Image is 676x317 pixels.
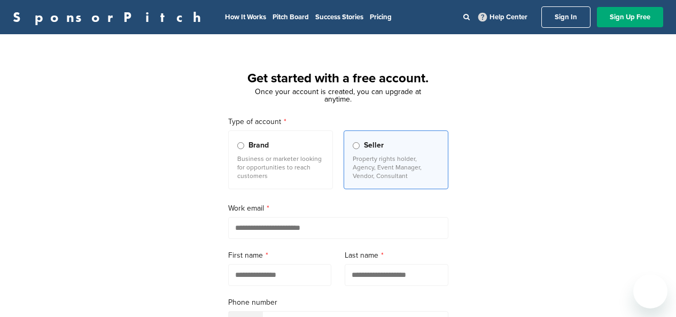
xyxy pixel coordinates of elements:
[541,6,590,28] a: Sign In
[215,69,461,88] h1: Get started with a free account.
[370,13,392,21] a: Pricing
[228,116,448,128] label: Type of account
[225,13,266,21] a: How It Works
[364,140,384,151] span: Seller
[315,13,363,21] a: Success Stories
[633,274,667,308] iframe: Button to launch messaging window
[228,203,448,214] label: Work email
[476,11,530,24] a: Help Center
[353,142,360,149] input: Seller Property rights holder, Agency, Event Manager, Vendor, Consultant
[237,154,324,180] p: Business or marketer looking for opportunities to reach customers
[273,13,309,21] a: Pitch Board
[353,154,439,180] p: Property rights holder, Agency, Event Manager, Vendor, Consultant
[345,250,448,261] label: Last name
[597,7,663,27] a: Sign Up Free
[248,140,269,151] span: Brand
[255,87,421,104] span: Once your account is created, you can upgrade at anytime.
[228,250,332,261] label: First name
[228,297,448,308] label: Phone number
[13,10,208,24] a: SponsorPitch
[237,142,244,149] input: Brand Business or marketer looking for opportunities to reach customers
